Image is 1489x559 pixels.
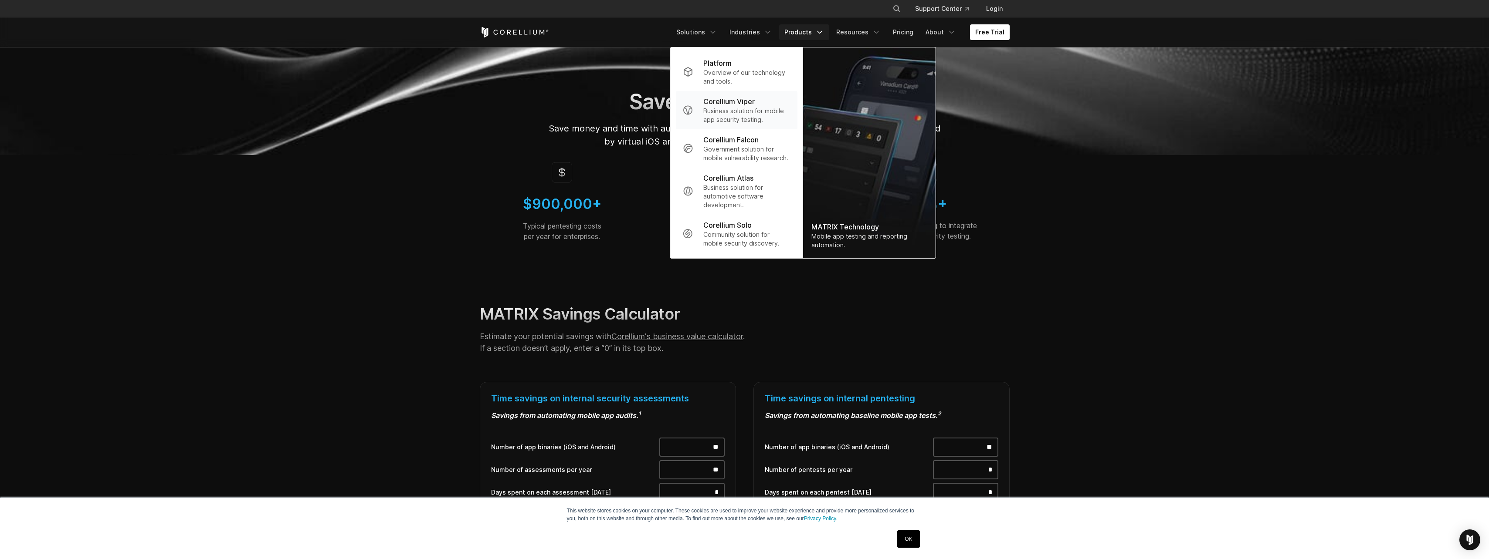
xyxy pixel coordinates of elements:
a: Resources [831,24,886,40]
a: Pricing [888,24,919,40]
label: Number of app binaries (iOS and Android) [765,443,933,451]
p: Overview of our technology and tools. [703,68,790,86]
a: Free Trial [970,24,1010,40]
div: Navigation Menu [882,1,1010,17]
label: Days spent on each pentest [DATE] [765,488,933,497]
sup: 2 [938,410,941,417]
p: Government solution for mobile vulnerability research. [703,145,790,162]
a: Privacy Policy. [804,515,838,522]
a: Corellium Viper Business solution for mobile app security testing. [675,91,797,129]
p: Security assessments run each year by AppSec teams. [662,221,827,242]
label: Days spent on each assessment [DATE] [491,488,659,497]
div: Mobile app testing and reporting automation. [811,232,926,249]
div: Navigation Menu [671,24,1010,40]
a: Corellium Solo Community solution for mobile security discovery. [675,215,797,253]
a: Solutions [671,24,722,40]
a: MATRIX Technology Mobile app testing and reporting automation. [803,47,935,258]
a: Corellium Falcon Government solution for mobile vulnerability research. [675,129,797,168]
a: Industries [724,24,777,40]
a: Corellium Home [480,27,549,37]
p: Estimate your potential savings with . If a section doesn’t apply, enter a “0” in its top box. [480,330,827,354]
h2: MATRIX Savings Calculator [480,304,827,323]
label: Number of app binaries (iOS and Android) [491,443,659,451]
h1: Save more with MATRIX [548,89,941,115]
h3: Time savings on internal security assessments [491,393,725,404]
a: Products [779,24,829,40]
p: Corellium Atlas [703,173,753,183]
a: Login [979,1,1010,17]
span: Save money and time with automated security testing and reporting for mobile apps, powered by vir... [549,123,940,147]
p: Corellium Viper [703,96,755,107]
p: Typical pentesting costs per year for enterprises. [480,221,645,242]
button: Search [889,1,905,17]
h4: Savings from automating mobile app audits. [491,411,725,420]
a: Corellium's business value calculator [611,332,743,341]
a: About [920,24,961,40]
p: This website stores cookies on your computer. These cookies are used to improve your website expe... [567,507,923,522]
a: Corellium Atlas Business solution for automotive software development. [675,168,797,215]
p: Corellium Solo [703,220,752,230]
h4: 100+ [662,195,827,214]
div: MATRIX Technology [811,222,926,232]
a: OK [897,530,919,548]
p: Business solution for mobile app security testing. [703,107,790,124]
img: Icon of the dollar sign; MAST calculator [552,162,572,183]
p: Platform [703,58,732,68]
a: Platform Overview of our technology and tools. [675,53,797,91]
h4: Savings from automating baseline mobile app tests. [765,411,998,420]
h4: $900,000+ [480,195,645,214]
label: Number of pentests per year [765,465,933,474]
img: Matrix_WebNav_1x [803,47,935,258]
div: Open Intercom Messenger [1459,529,1480,550]
p: Corellium Falcon [703,135,759,145]
sup: 1 [638,410,641,417]
a: Support Center [908,1,976,17]
h3: Time savings on internal pentesting [765,393,998,404]
p: Community solution for mobile security discovery. [703,230,790,248]
label: Number of assessments per year [491,465,659,474]
p: Business solution for automotive software development. [703,183,790,209]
